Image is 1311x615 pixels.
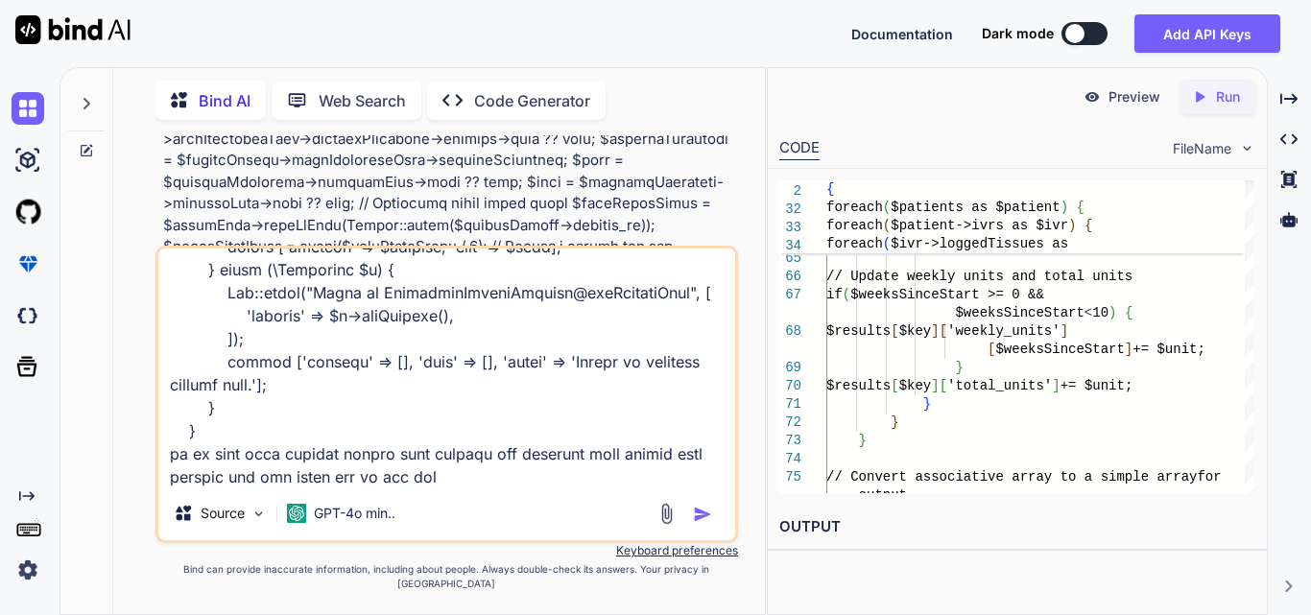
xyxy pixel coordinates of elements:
div: 66 [779,268,801,286]
span: $patient->ivrs as $ivr [891,218,1068,233]
span: += $unit; [1132,342,1205,357]
span: $ivr->loggedTissues as [891,236,1068,251]
span: < [1085,305,1092,320]
span: ) [1061,200,1068,215]
span: output [859,487,907,503]
span: 2 [779,182,801,201]
img: githubLight [12,196,44,228]
textarea: loremip dolorsit ameTconsecTetu($adip, $elit) { sed { do (Eius::temp()->incIdid('utlaboreet')) { ... [158,248,735,486]
img: Pick Models [250,506,267,522]
span: ( [883,200,891,215]
span: // Convert associative array to a simple array [826,469,1197,485]
span: } [955,360,963,375]
p: GPT-4o min.. [314,504,395,523]
div: 65 [779,249,801,268]
span: ) [1068,218,1076,233]
span: $weeksSinceStart [955,305,1084,320]
div: 68 [779,322,801,341]
img: Bind AI [15,15,131,44]
img: premium [12,248,44,280]
div: 70 [779,377,801,395]
span: ( [883,236,891,251]
span: } [923,396,931,412]
span: foreach [826,200,883,215]
span: foreach [826,218,883,233]
span: ] [931,323,939,339]
img: GPT-4o mini [287,504,306,523]
img: ai-studio [12,144,44,177]
span: [ [891,323,898,339]
span: } [891,414,898,430]
div: 72 [779,414,801,432]
button: Add API Keys [1134,14,1280,53]
span: } [859,433,867,448]
div: 74 [779,450,801,468]
img: attachment [655,503,678,525]
div: CODE [779,137,820,160]
span: [ [988,342,995,357]
span: 'total_units' [947,378,1052,393]
span: $results [826,323,891,339]
span: $weeksSinceStart >= 0 && [850,287,1044,302]
span: $key [899,378,932,393]
span: { [1125,305,1132,320]
span: foreach [826,236,883,251]
p: Bind can provide inaccurate information, including about people. Always double-check its answers.... [155,562,738,591]
span: ] [1052,378,1060,393]
img: settings [12,554,44,586]
span: [ [940,378,947,393]
span: += $unit; [1061,378,1133,393]
p: Web Search [319,89,406,112]
button: Documentation [851,24,953,44]
span: [ [891,378,898,393]
div: 69 [779,359,801,377]
h2: OUTPUT [768,505,1267,550]
span: 'weekly_units' [947,323,1061,339]
span: 10 [1092,305,1108,320]
span: 33 [779,219,801,237]
span: { [1085,218,1092,233]
span: Documentation [851,26,953,42]
span: Dark mode [982,24,1054,43]
p: Source [201,504,245,523]
span: 34 [779,237,801,255]
p: Run [1216,87,1240,106]
span: { [1076,200,1084,215]
span: $weeksSinceStart [995,342,1124,357]
span: // Update weekly units and total u [826,269,1101,284]
img: darkCloudIdeIcon [12,299,44,332]
span: ] [1125,342,1132,357]
span: $results [826,378,891,393]
p: Preview [1108,87,1160,106]
div: 67 [779,286,801,304]
img: chevron down [1239,140,1255,156]
img: chat [12,92,44,125]
span: { [826,181,834,197]
span: for [1197,469,1221,485]
span: $key [899,323,932,339]
div: 71 [779,395,801,414]
span: if [826,287,843,302]
span: [ [940,323,947,339]
span: ) [1108,305,1116,320]
span: ( [843,287,850,302]
img: preview [1084,88,1101,106]
div: 73 [779,432,801,450]
span: FileName [1173,139,1231,158]
img: icon [693,505,712,524]
p: Bind AI [199,89,250,112]
span: nits [1101,269,1133,284]
span: ] [931,378,939,393]
span: 32 [779,201,801,219]
div: 75 [779,468,801,486]
span: ( [883,218,891,233]
span: $patients as $patient [891,200,1060,215]
p: Keyboard preferences [155,543,738,558]
p: Code Generator [474,89,590,112]
span: ] [1061,323,1068,339]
